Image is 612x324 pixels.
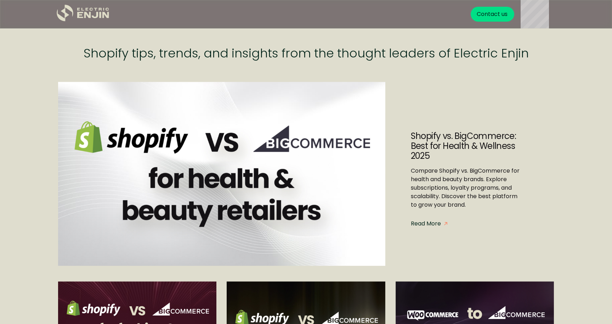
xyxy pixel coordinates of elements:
[57,5,110,24] a: home
[411,167,520,209] a: Compare Shopify vs. BigCommerce for health and beauty brands. Explore subscriptions, loyalty prog...
[84,45,529,61] h1: Shopify tips, trends, and insights from the thought leaders of Electric Enjin
[471,7,514,22] a: Contact us
[477,10,508,18] div: Contact us
[411,131,520,161] a: Shopify vs. BigCommerce: Best for Health & Wellness 2025
[411,219,441,228] div: Read More
[411,219,448,228] a: Read MoreOrange Arrow
[444,222,447,225] img: Orange Arrow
